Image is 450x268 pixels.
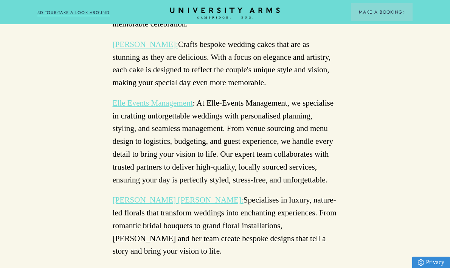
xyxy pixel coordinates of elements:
[113,195,244,204] a: [PERSON_NAME] [PERSON_NAME]:
[359,9,405,16] span: Make a Booking
[113,38,338,89] p: Crafts bespoke wedding cakes that are as stunning as they are delicious. With a focus on elegance...
[113,40,178,49] a: [PERSON_NAME]:
[418,259,424,266] img: Privacy
[113,194,338,258] p: Specialises in luxury, nature-led florals that transform weddings into enchanting experiences. Fr...
[402,11,405,14] img: Arrow icon
[113,98,193,108] a: Elle Events Management
[351,3,413,21] button: Make a BookingArrow icon
[113,97,338,186] p: : At Elle-Events Management, we specialise in crafting unforgettable weddings with personalised p...
[170,8,280,19] a: Home
[412,257,450,268] a: Privacy
[37,9,110,16] a: 3D TOUR:TAKE A LOOK AROUND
